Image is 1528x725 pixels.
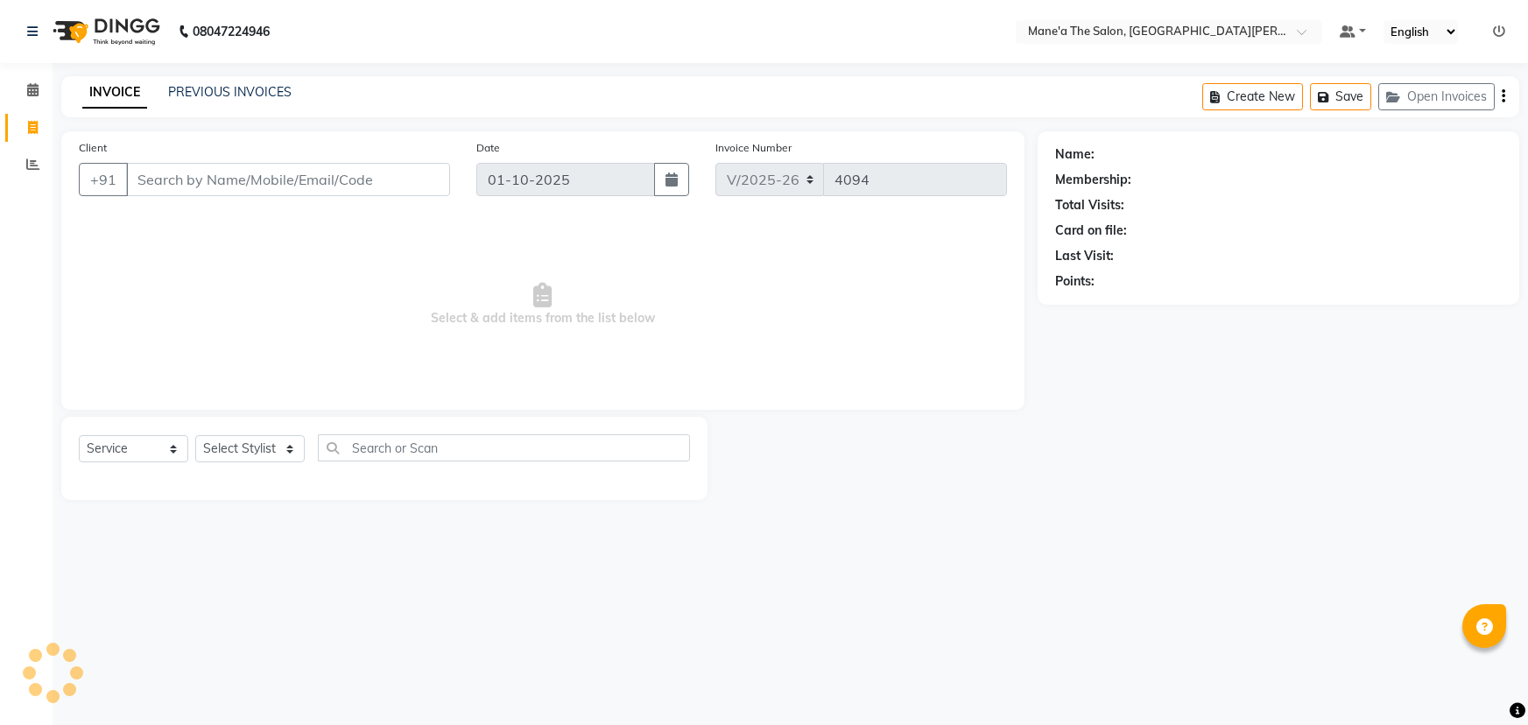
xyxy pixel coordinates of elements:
label: Date [476,140,500,156]
img: logo [45,7,165,56]
a: PREVIOUS INVOICES [168,84,292,100]
div: Name: [1055,145,1095,164]
button: Open Invoices [1378,83,1495,110]
a: INVOICE [82,77,147,109]
div: Membership: [1055,171,1131,189]
label: Client [79,140,107,156]
b: 08047224946 [193,7,270,56]
div: Last Visit: [1055,247,1114,265]
button: Save [1310,83,1371,110]
input: Search or Scan [318,434,690,461]
span: Select & add items from the list below [79,217,1007,392]
button: +91 [79,163,128,196]
div: Total Visits: [1055,196,1124,215]
div: Card on file: [1055,222,1127,240]
label: Invoice Number [715,140,792,156]
button: Create New [1202,83,1303,110]
div: Points: [1055,272,1095,291]
input: Search by Name/Mobile/Email/Code [126,163,450,196]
